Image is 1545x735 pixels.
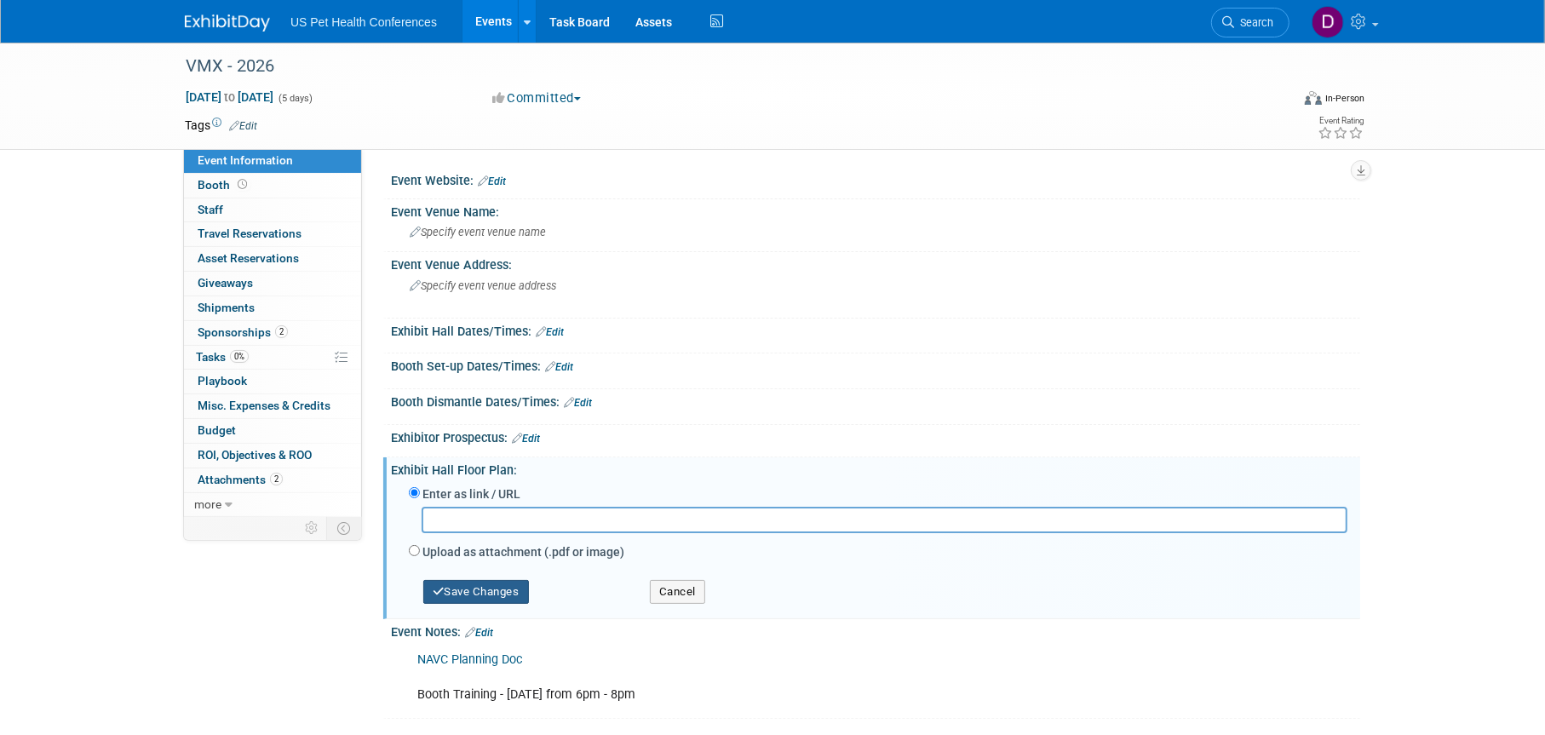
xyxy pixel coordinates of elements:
span: Misc. Expenses & Credits [198,399,330,412]
span: 2 [275,325,288,338]
div: Event Website: [391,168,1360,190]
span: Booth [198,178,250,192]
div: Event Notes: [391,619,1360,641]
button: Committed [486,89,588,107]
a: Attachments2 [184,468,361,492]
span: 0% [230,350,249,363]
a: Giveaways [184,272,361,296]
a: ROI, Objectives & ROO [184,444,361,468]
div: Exhibit Hall Dates/Times: [391,319,1360,341]
a: Budget [184,419,361,443]
span: Sponsorships [198,325,288,339]
a: Edit [545,361,573,373]
div: Exhibitor Prospectus: [391,425,1360,447]
a: Sponsorships2 [184,321,361,345]
span: Booth not reserved yet [234,178,250,191]
div: In-Person [1324,92,1364,105]
button: Cancel [650,580,705,604]
div: Event Rating [1318,117,1364,125]
a: Travel Reservations [184,222,361,246]
a: Tasks0% [184,346,361,370]
span: Asset Reservations [198,251,299,265]
span: Search [1234,16,1273,29]
div: Booth Training - [DATE] from 6pm - 8pm [405,643,1173,711]
a: Shipments [184,296,361,320]
div: VMX - 2026 [180,51,1264,82]
span: Budget [198,423,236,437]
button: Save Changes [423,580,529,604]
span: [DATE] [DATE] [185,89,274,105]
a: Playbook [184,370,361,393]
td: Personalize Event Tab Strip [297,517,327,539]
a: Booth [184,174,361,198]
div: Booth Dismantle Dates/Times: [391,389,1360,411]
span: Tasks [196,350,249,364]
a: Edit [478,175,506,187]
span: Specify event venue name [410,226,546,238]
span: US Pet Health Conferences [290,15,437,29]
div: Exhibit Hall Floor Plan: [391,457,1360,479]
a: Edit [564,397,592,409]
img: Format-Inperson.png [1305,91,1322,105]
a: Edit [465,627,493,639]
a: Event Information [184,149,361,173]
span: ROI, Objectives & ROO [198,448,312,462]
div: Event Format [1189,89,1364,114]
div: Booth Set-up Dates/Times: [391,353,1360,376]
label: Enter as link / URL [422,485,520,502]
span: Staff [198,203,223,216]
span: 2 [270,473,283,485]
div: Event Venue Address: [391,252,1360,273]
span: Shipments [198,301,255,314]
span: Travel Reservations [198,227,302,240]
span: Playbook [198,374,247,388]
a: Asset Reservations [184,247,361,271]
a: Search [1211,8,1289,37]
a: Edit [512,433,540,445]
span: (5 days) [277,93,313,104]
div: Event Venue Name: [391,199,1360,221]
span: more [194,497,221,511]
span: to [221,90,238,104]
a: Misc. Expenses & Credits [184,394,361,418]
img: Debra Smith [1312,6,1344,38]
img: ExhibitDay [185,14,270,32]
a: NAVC Planning Doc [417,652,523,667]
a: more [184,493,361,517]
td: Toggle Event Tabs [327,517,362,539]
span: Specify event venue address [410,279,556,292]
span: Attachments [198,473,283,486]
a: Edit [229,120,257,132]
label: Upload as attachment (.pdf or image) [422,543,624,560]
span: Giveaways [198,276,253,290]
span: Event Information [198,153,293,167]
a: Edit [536,326,564,338]
a: Staff [184,198,361,222]
td: Tags [185,117,257,134]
